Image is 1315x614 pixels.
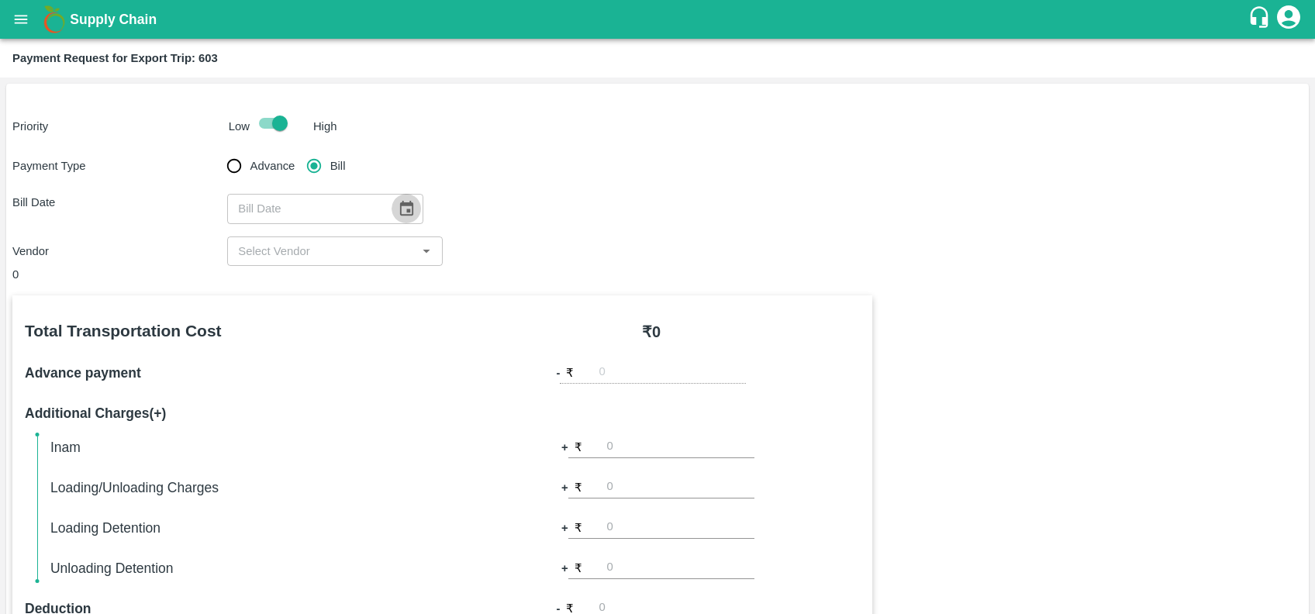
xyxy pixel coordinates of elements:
[70,12,157,27] b: Supply Chain
[575,439,582,456] p: ₹
[50,557,455,579] h6: Unloading Detention
[25,405,166,421] b: Additional Charges(+)
[12,194,227,211] p: Bill Date
[561,519,568,536] b: +
[12,118,223,135] p: Priority
[50,477,455,498] h6: Loading/Unloading Charges
[607,478,754,498] input: 0
[313,118,337,135] p: High
[25,365,141,381] b: Advance payment
[229,118,250,135] p: Low
[232,241,412,261] input: Select Vendor
[50,436,455,458] h6: Inam
[416,241,437,261] button: Open
[561,560,568,577] b: +
[12,243,227,260] p: Vendor
[227,194,385,223] input: Bill Date
[12,157,227,174] p: Payment Type
[642,323,661,340] b: ₹ 0
[607,437,754,458] input: 0
[561,479,568,496] b: +
[392,194,421,223] button: Choose date
[25,322,222,340] b: Total Transportation Cost
[70,9,1248,30] a: Supply Chain
[557,364,561,381] b: -
[575,519,582,536] p: ₹
[575,560,582,577] p: ₹
[575,479,582,496] p: ₹
[330,157,346,174] span: Bill
[250,157,295,174] span: Advance
[607,558,754,579] input: 0
[561,439,568,456] b: +
[3,2,39,37] button: open drawer
[566,364,574,381] p: ₹
[50,517,455,539] h6: Loading Detention
[1275,3,1303,36] div: account of current user
[12,266,872,283] div: 0
[12,52,218,64] b: Payment Request for Export Trip: 603
[599,363,746,384] input: 0
[1248,5,1275,33] div: customer-support
[39,4,70,35] img: logo
[607,518,754,539] input: 0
